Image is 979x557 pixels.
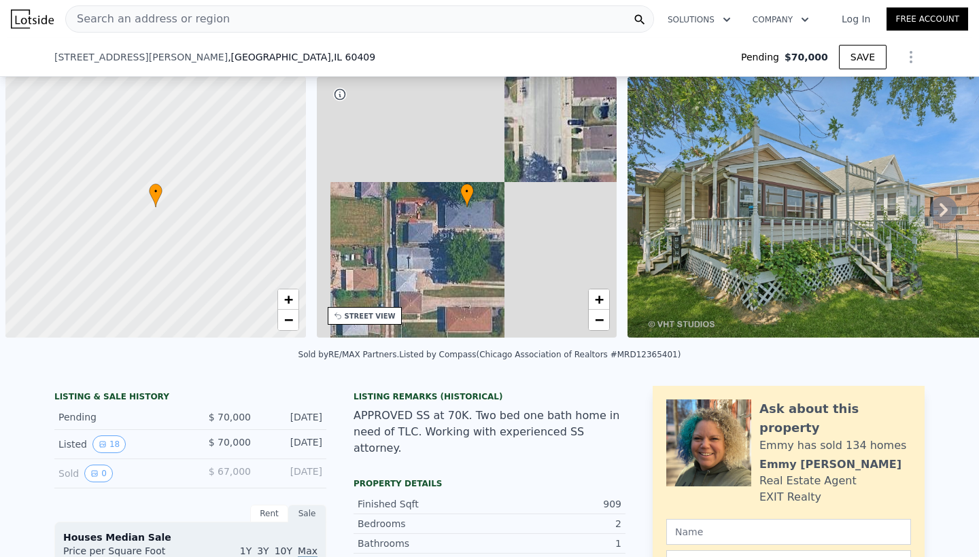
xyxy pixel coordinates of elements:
[228,50,375,64] span: , [GEOGRAPHIC_DATA]
[489,497,621,511] div: 909
[589,289,609,310] a: Zoom in
[759,437,906,454] div: Emmy has sold 134 homes
[278,310,298,330] a: Zoom out
[345,311,396,321] div: STREET VIEW
[149,185,162,198] span: •
[284,311,292,328] span: −
[92,435,126,453] button: View historical data
[460,185,474,198] span: •
[250,505,288,522] div: Rent
[354,408,625,456] div: APPROVED SS at 70K. Two bed one bath home in need of TLC. Working with experienced SS attorney.
[839,45,887,69] button: SAVE
[54,391,326,405] div: LISTING & SALE HISTORY
[489,517,621,531] div: 2
[589,310,609,330] a: Zoom out
[354,478,625,489] div: Property details
[149,183,162,207] div: •
[298,350,400,359] div: Sold by RE/MAX Partners .
[742,7,820,32] button: Company
[666,519,911,545] input: Name
[209,466,251,477] span: $ 67,000
[358,497,489,511] div: Finished Sqft
[275,545,292,556] span: 10Y
[358,517,489,531] div: Bedrooms
[262,435,322,453] div: [DATE]
[825,12,887,26] a: Log In
[331,52,375,62] span: , IL 60409
[759,473,857,489] div: Real Estate Agent
[595,291,604,308] span: +
[58,435,179,453] div: Listed
[209,437,251,448] span: $ 70,000
[66,11,230,27] span: Search an address or region
[54,50,228,64] span: [STREET_ADDRESS][PERSON_NAME]
[262,465,322,482] div: [DATE]
[284,291,292,308] span: +
[209,412,251,423] span: $ 70,000
[58,410,179,424] div: Pending
[240,545,252,556] span: 1Y
[741,50,785,64] span: Pending
[278,289,298,310] a: Zoom in
[897,43,925,71] button: Show Options
[63,531,317,544] div: Houses Median Sale
[58,465,179,482] div: Sold
[262,410,322,424] div: [DATE]
[595,311,604,328] span: −
[759,399,911,437] div: Ask about this property
[399,350,681,359] div: Listed by Compass (Chicago Association of Realtors #MRD12365401)
[84,465,113,482] button: View historical data
[257,545,269,556] span: 3Y
[460,183,474,207] div: •
[489,537,621,550] div: 1
[759,489,821,505] div: EXIT Realty
[288,505,326,522] div: Sale
[358,537,489,550] div: Bathrooms
[657,7,742,32] button: Solutions
[785,50,828,64] span: $70,000
[11,10,54,29] img: Lotside
[887,7,968,31] a: Free Account
[759,456,901,473] div: Emmy [PERSON_NAME]
[354,391,625,402] div: Listing Remarks (Historical)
